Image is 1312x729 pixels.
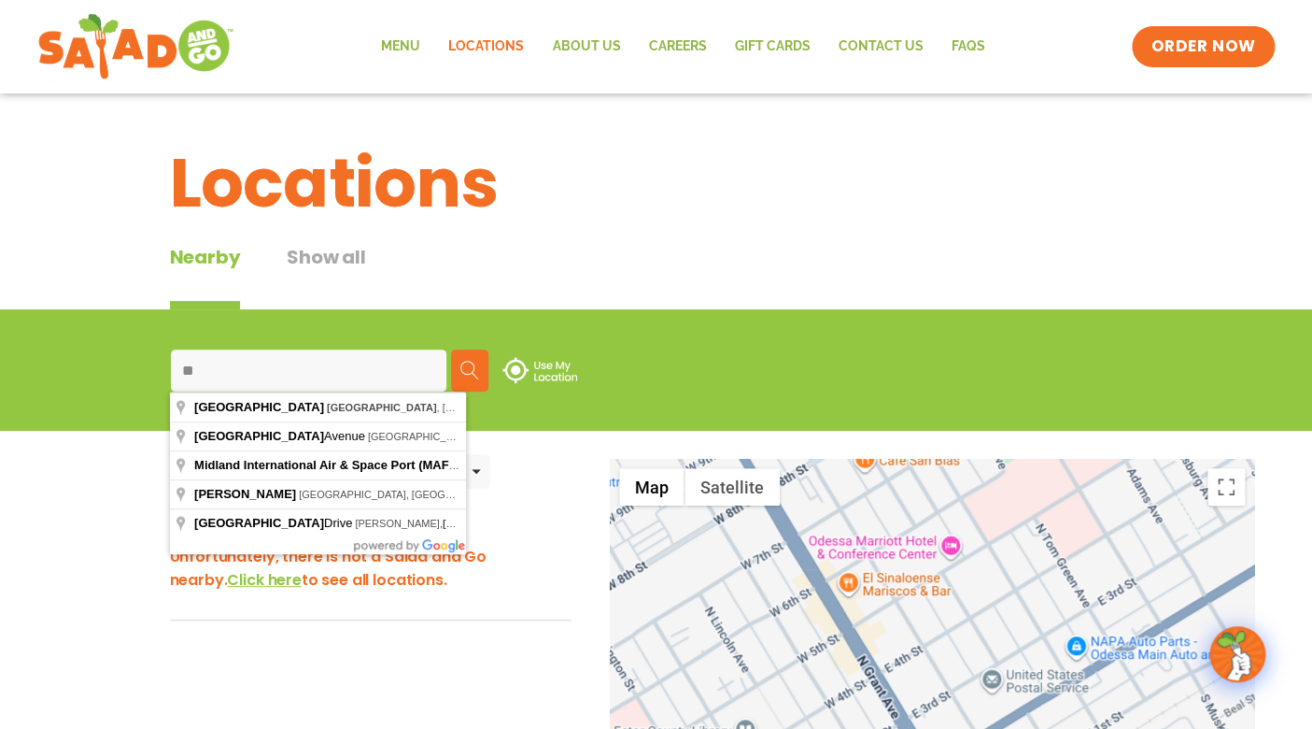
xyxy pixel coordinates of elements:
span: Click here [227,569,301,591]
span: [GEOGRAPHIC_DATA] [194,400,324,414]
a: Locations [434,25,538,68]
h1: Locations [170,133,1143,234]
span: Avenue [194,429,368,443]
button: Show satellite imagery [684,468,780,506]
button: Show street map [619,468,684,506]
a: Menu [367,25,434,68]
img: search.svg [460,361,479,379]
div: Nearby [170,243,241,309]
a: About Us [538,25,634,68]
a: FAQs [937,25,998,68]
nav: Menu [367,25,998,68]
span: [GEOGRAPHIC_DATA], [GEOGRAPHIC_DATA] [299,489,518,500]
span: [GEOGRAPHIC_DATA], , [GEOGRAPHIC_DATA] [368,431,700,442]
span: [GEOGRAPHIC_DATA] [194,516,324,530]
span: [PERSON_NAME] [194,487,296,501]
a: GIFT CARDS [720,25,824,68]
img: new-SAG-logo-768×292 [37,9,234,84]
span: , [GEOGRAPHIC_DATA] [327,402,549,413]
span: Drive [194,516,355,530]
span: ORDER NOW [1150,36,1255,58]
a: Careers [634,25,720,68]
span: [GEOGRAPHIC_DATA] [443,518,553,529]
span: [GEOGRAPHIC_DATA] [327,402,437,413]
button: Toggle fullscreen view [1207,468,1245,506]
span: [PERSON_NAME], , [GEOGRAPHIC_DATA] [355,518,665,529]
a: Contact Us [824,25,937,68]
a: ORDER NOW [1132,26,1274,67]
img: wpChatIcon [1211,628,1263,680]
img: use-location.svg [502,357,577,383]
span: [GEOGRAPHIC_DATA] [194,429,324,443]
h3: Bummer, we wish we were here, too! Unfortunately, there is not a Salad and Go nearby. to see all ... [170,522,571,592]
button: Show all [287,243,365,309]
span: Midland International Air & Space Port (MAF) [194,458,459,472]
div: Tabbed content [170,243,413,309]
